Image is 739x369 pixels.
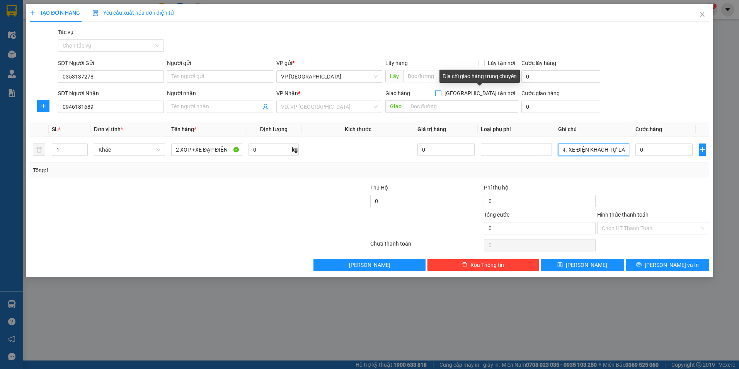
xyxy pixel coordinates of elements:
div: Chưa thanh toán [369,239,483,253]
label: Cước lấy hàng [521,60,556,66]
span: VPCL1410250257 [107,29,163,37]
input: Cước lấy hàng [521,70,600,83]
span: TẠO ĐƠN HÀNG [30,10,80,16]
strong: HÃNG XE HẢI HOÀNG GIA [44,8,93,24]
input: Dọc đường [403,70,519,82]
span: Lấy tận nơi [485,59,518,67]
span: VP Can Lộc [281,71,378,82]
input: Cước giao hàng [521,101,600,113]
span: plus [30,10,35,15]
button: plus [699,143,706,156]
label: Hình thức thanh toán [597,212,649,218]
span: [PERSON_NAME] [349,261,390,269]
span: Giao hàng [385,90,410,96]
span: [GEOGRAPHIC_DATA] tận nơi [441,89,518,97]
div: Tổng: 1 [33,166,285,174]
span: Cước hàng [635,126,662,132]
span: Tên hàng [171,126,196,132]
label: Cước giao hàng [521,90,560,96]
input: Dọc đường [406,100,519,113]
span: Giao [385,100,406,113]
strong: Hotline : [PHONE_NUMBER] - [PHONE_NUMBER] [33,51,104,63]
span: Đơn vị tính [94,126,123,132]
span: Lấy [385,70,403,82]
span: Tổng cước [484,212,509,218]
strong: PHIẾU GỬI HÀNG [37,42,100,50]
span: plus [37,103,49,109]
button: Close [691,4,713,26]
input: Ghi Chú [558,143,629,156]
span: user-add [262,104,269,110]
label: Tác vụ [58,29,73,35]
span: VP Nhận [276,90,298,96]
span: kg [291,143,299,156]
span: [PERSON_NAME] [566,261,607,269]
div: Phí thu hộ [484,183,596,195]
div: SĐT Người Nhận [58,89,164,97]
span: Xóa Thông tin [470,261,504,269]
span: Thu Hộ [370,184,388,191]
span: printer [636,262,642,268]
span: 24 [PERSON_NAME] - Vinh - [GEOGRAPHIC_DATA] [35,26,102,40]
div: VP gửi [276,59,382,67]
button: plus [37,100,49,112]
th: Ghi chú [555,122,632,137]
th: Loại phụ phí [478,122,555,137]
span: Khác [99,144,160,155]
span: SL [52,126,58,132]
button: printer[PERSON_NAME] và In [626,259,709,271]
span: plus [699,147,706,153]
span: Giá trị hàng [417,126,446,132]
span: [PERSON_NAME] và In [645,261,699,269]
div: Người nhận [167,89,273,97]
input: VD: Bàn, Ghế [171,143,242,156]
button: deleteXóa Thông tin [427,259,539,271]
span: close [699,11,705,17]
span: save [557,262,563,268]
button: save[PERSON_NAME] [541,259,624,271]
button: delete [33,143,45,156]
span: delete [462,262,467,268]
span: Lấy hàng [385,60,408,66]
input: 0 [417,143,475,156]
span: Yêu cầu xuất hóa đơn điện tử [92,10,174,16]
div: Người gửi [167,59,273,67]
img: icon [92,10,99,16]
div: SĐT Người Gửi [58,59,164,67]
div: Địa chỉ giao hàng trung chuyển [439,70,520,83]
img: logo [4,17,29,56]
button: [PERSON_NAME] [313,259,426,271]
span: Kích thước [345,126,371,132]
span: Định lượng [260,126,288,132]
